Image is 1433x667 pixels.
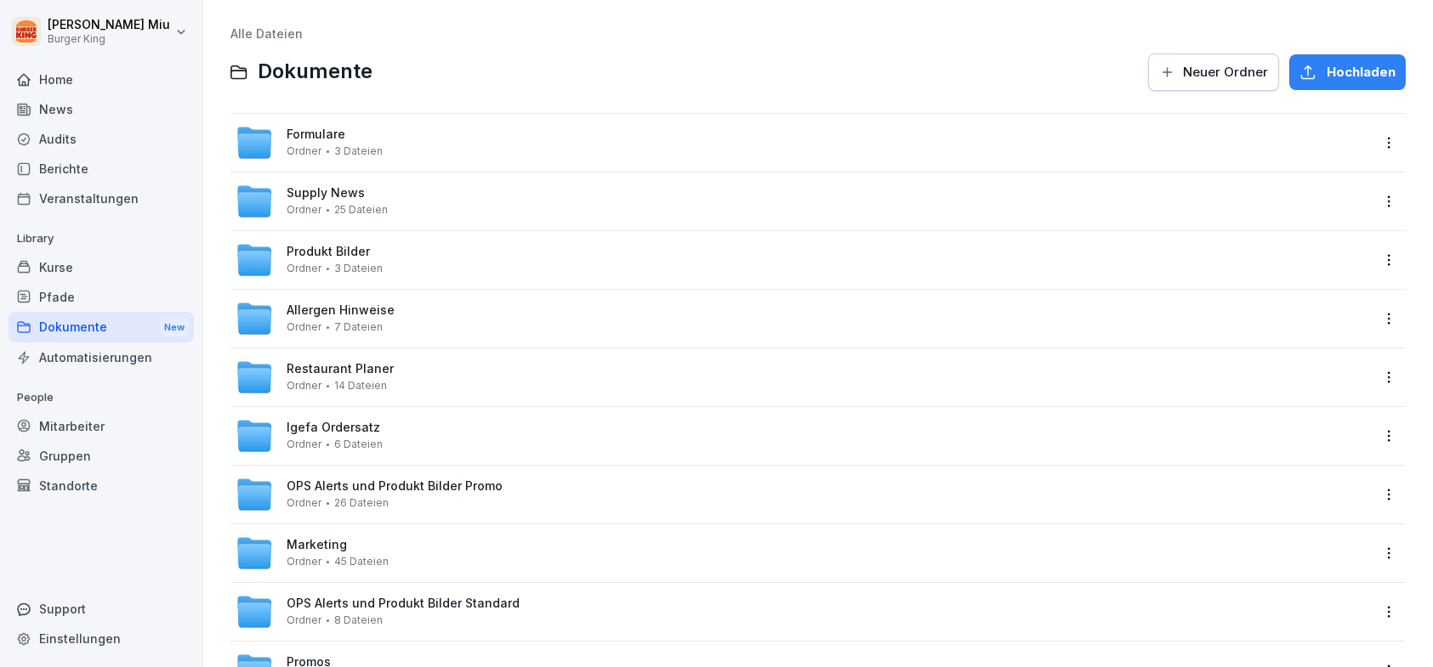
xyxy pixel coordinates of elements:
[9,624,194,653] a: Einstellungen
[236,476,1370,513] a: OPS Alerts und Produkt Bilder PromoOrdner26 Dateien
[9,594,194,624] div: Support
[9,312,194,343] div: Dokumente
[287,380,321,392] span: Ordner
[287,321,321,333] span: Ordner
[9,471,194,500] a: Standorte
[9,124,194,154] a: Audits
[48,18,170,32] p: [PERSON_NAME] Miu
[287,497,321,509] span: Ordner
[287,556,321,568] span: Ordner
[236,593,1370,630] a: OPS Alerts und Produkt Bilder StandardOrdner8 Dateien
[9,384,194,411] p: People
[334,556,389,568] span: 45 Dateien
[9,154,194,184] a: Berichte
[334,497,389,509] span: 26 Dateien
[9,312,194,343] a: DokumenteNew
[287,303,395,318] span: Allergen Hinweise
[236,300,1370,337] a: Allergen HinweiseOrdner7 Dateien
[334,321,383,333] span: 7 Dateien
[258,59,372,84] span: Dokumente
[48,33,170,45] p: Burger King
[236,124,1370,161] a: FormulareOrdner3 Dateien
[230,26,303,41] a: Alle Dateien
[287,186,365,201] span: Supply News
[287,421,380,435] span: Igefa Ordersatz
[236,183,1370,220] a: Supply NewsOrdner25 Dateien
[1148,54,1279,91] button: Neuer Ordner
[287,127,345,142] span: Formulare
[334,145,383,157] span: 3 Dateien
[9,184,194,213] a: Veranstaltungen
[9,94,194,124] a: News
[9,225,194,252] p: Library
[334,438,383,450] span: 6 Dateien
[1289,54,1406,90] button: Hochladen
[9,441,194,471] a: Gruppen
[287,145,321,157] span: Ordner
[236,359,1370,396] a: Restaurant PlanerOrdner14 Dateien
[236,417,1370,455] a: Igefa OrdersatzOrdner6 Dateien
[9,411,194,441] a: Mitarbeiter
[9,282,194,312] a: Pfade
[160,318,189,337] div: New
[9,342,194,372] a: Automatisierungen
[287,204,321,216] span: Ordner
[236,241,1370,279] a: Produkt BilderOrdner3 Dateien
[287,479,503,494] span: OPS Alerts und Produkt Bilder Promo
[334,380,387,392] span: 14 Dateien
[287,263,321,274] span: Ordner
[287,438,321,450] span: Ordner
[1327,63,1396,82] span: Hochladen
[287,362,394,376] span: Restaurant Planer
[9,65,194,94] a: Home
[334,204,388,216] span: 25 Dateien
[287,596,520,611] span: OPS Alerts und Produkt Bilder Standard
[334,614,383,626] span: 8 Dateien
[1183,63,1268,82] span: Neuer Ordner
[9,252,194,282] a: Kurse
[287,245,370,259] span: Produkt Bilder
[236,534,1370,572] a: MarketingOrdner45 Dateien
[287,614,321,626] span: Ordner
[287,538,347,552] span: Marketing
[334,263,383,274] span: 3 Dateien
